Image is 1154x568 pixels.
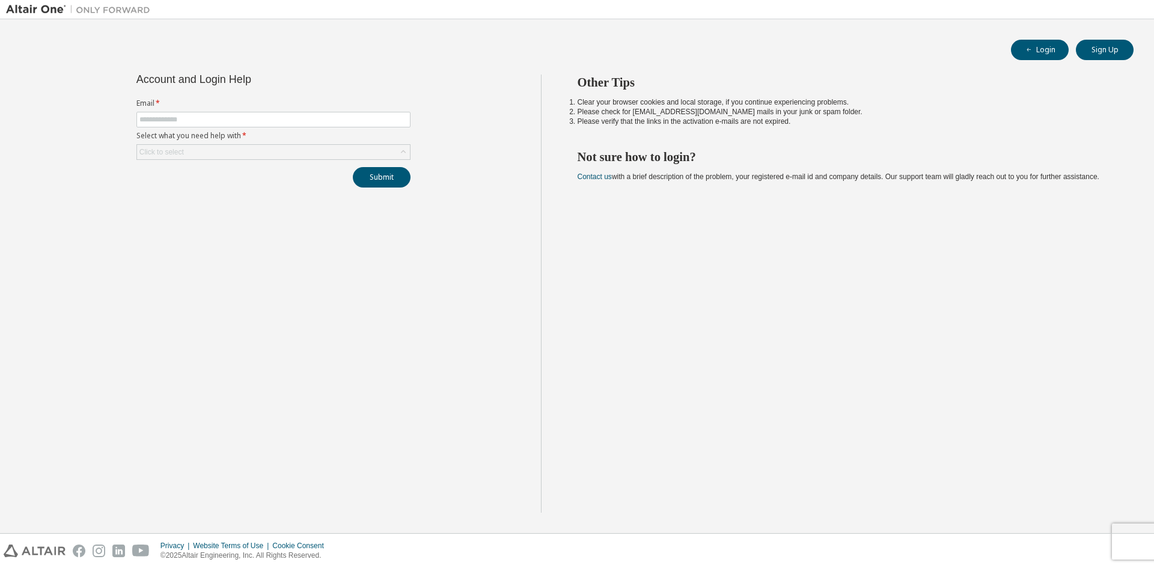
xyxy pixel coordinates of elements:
li: Clear your browser cookies and local storage, if you continue experiencing problems. [578,97,1113,107]
span: with a brief description of the problem, your registered e-mail id and company details. Our suppo... [578,173,1099,181]
div: Website Terms of Use [193,541,272,551]
h2: Other Tips [578,75,1113,90]
p: © 2025 Altair Engineering, Inc. All Rights Reserved. [160,551,331,561]
img: altair_logo.svg [4,545,66,557]
button: Sign Up [1076,40,1134,60]
img: linkedin.svg [112,545,125,557]
label: Email [136,99,411,108]
button: Submit [353,167,411,188]
div: Click to select [139,147,184,157]
img: facebook.svg [73,545,85,557]
div: Privacy [160,541,193,551]
div: Click to select [137,145,410,159]
a: Contact us [578,173,612,181]
label: Select what you need help with [136,131,411,141]
li: Please verify that the links in the activation e-mails are not expired. [578,117,1113,126]
div: Account and Login Help [136,75,356,84]
img: instagram.svg [93,545,105,557]
img: Altair One [6,4,156,16]
li: Please check for [EMAIL_ADDRESS][DOMAIN_NAME] mails in your junk or spam folder. [578,107,1113,117]
img: youtube.svg [132,545,150,557]
h2: Not sure how to login? [578,149,1113,165]
button: Login [1011,40,1069,60]
div: Cookie Consent [272,541,331,551]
